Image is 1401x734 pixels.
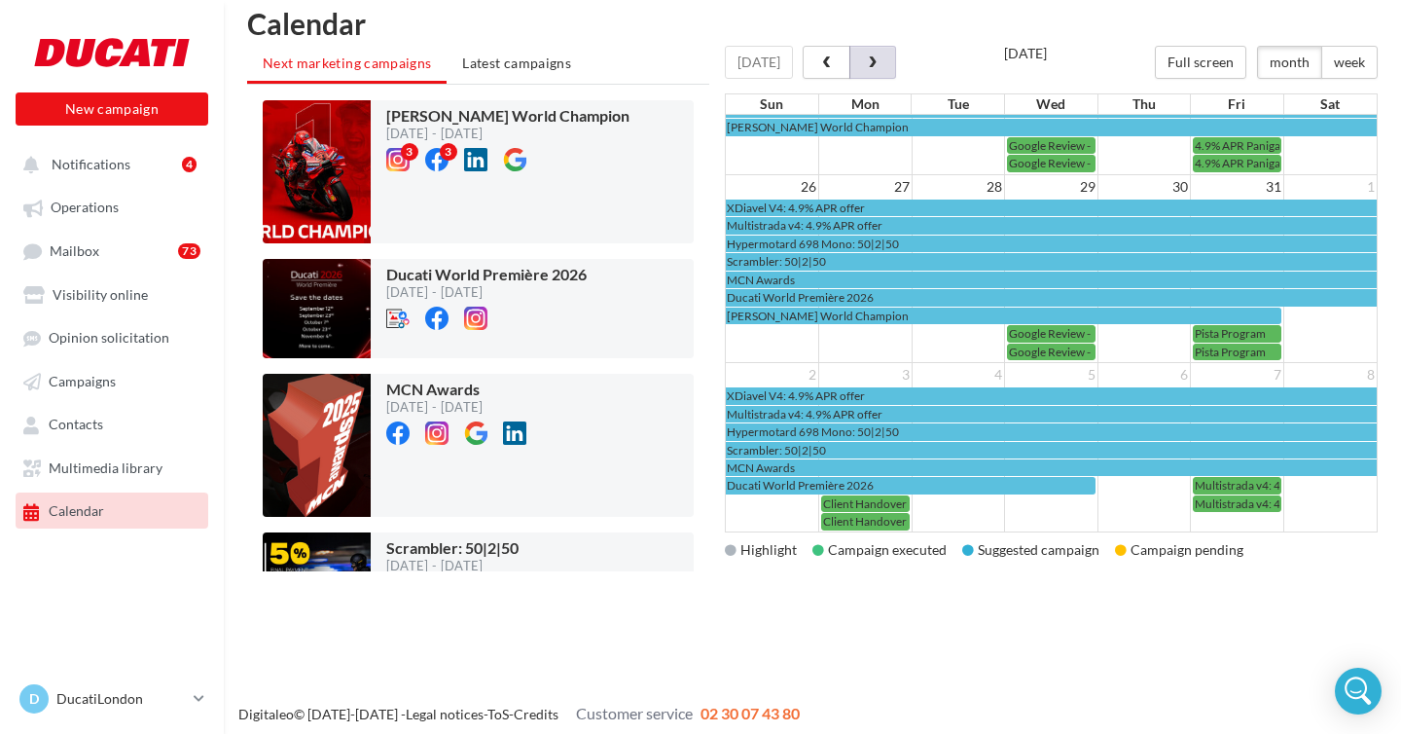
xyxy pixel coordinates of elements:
button: Full screen [1155,46,1246,79]
a: Ducati World Première 2026 [726,289,1377,306]
a: Operations [12,189,212,224]
td: 29 [1005,174,1098,199]
span: Multistrada v4: 4.9% APR offer [727,407,882,422]
div: Campaign executed [812,540,947,560]
div: 4 [182,157,197,172]
a: Visibility online [12,276,212,312]
a: Campaigns [12,363,212,398]
span: D [29,689,39,709]
span: Scrambler: 50|2|50 [727,254,826,269]
a: Hypermotard 698 Mono: 50|2|50 [726,423,1377,440]
a: Mailbox73 [12,233,212,269]
a: Multistrada v4: 4.9% APR offer [726,406,1377,422]
button: New campaign [16,92,208,126]
th: Wed [1005,94,1098,114]
button: week [1321,46,1378,79]
div: [DATE] - [DATE] [386,286,604,299]
th: Thu [1097,94,1191,114]
a: Google Review - 1022 [1007,155,1096,171]
a: D DucatiLondon [16,680,208,717]
button: [DATE] [725,46,793,79]
td: 27 [818,174,912,199]
td: 6 [1097,363,1191,387]
td: 4 [912,363,1005,387]
a: Pista Program [1193,325,1281,342]
td: 1 [1283,174,1377,199]
div: [DATE] - [DATE] [386,401,678,414]
span: 4.9% APR Panigale V2S [1195,138,1311,153]
a: Hypermotard 698 Mono: 50|2|50 [726,236,1377,252]
td: 2 [726,363,819,387]
h2: [DATE] [1004,46,1047,60]
a: XDiavel V4: 4.9% APR offer [726,200,1377,216]
span: Ducati World Première 2026 [727,478,874,493]
div: Highlight [725,540,797,560]
span: Google Review - 1029 [1009,345,1120,359]
button: Notifications 4 [12,146,204,181]
a: Client Handover - 1103 [821,495,910,512]
button: month [1257,46,1322,79]
div: 73 [178,243,200,259]
a: ToS [487,706,509,722]
span: Multistrada v4: 4.9% APR offer [727,218,882,233]
a: Scrambler: 50|2|50 [726,253,1377,270]
a: [PERSON_NAME] World Champion [726,308,1281,324]
td: 28 [912,174,1005,199]
a: Multistrada v4: 4.9% APR offer [726,217,1377,234]
span: Multimedia library [49,459,162,476]
span: Pista Program [1195,345,1266,359]
a: Google Review - 1029 [1007,325,1096,342]
span: Scrambler: 50|2|50 [386,538,519,557]
a: 4.9% APR Panigale V2S [1193,155,1281,171]
span: Multistrada v4: 4.9% APR offer [1195,496,1350,511]
div: [DATE] - [DATE] [386,560,526,572]
span: MCN Awards [727,273,795,287]
a: Contacts [12,406,212,441]
span: [PERSON_NAME] World Champion [727,309,909,323]
div: Campaign pending [1115,540,1243,560]
span: Campaigns [49,373,116,389]
td: 5 [1005,363,1098,387]
span: 02 30 07 43 80 [700,704,800,722]
a: MCN Awards [726,272,1377,288]
span: Scrambler: 50|2|50 [727,443,826,458]
span: Client Handover - 1103 [823,514,942,529]
div: Open Intercom Messenger [1335,668,1382,715]
th: Mon [818,94,912,114]
span: MCN Awards [386,380,480,398]
div: Suggested campaign [962,540,1099,560]
a: Client Handover - 1103 [821,513,910,530]
a: Legal notices [406,706,484,722]
span: Hypermotard 698 Mono: 50|2|50 [727,424,899,439]
a: Calendar [12,493,212,528]
a: MCN Awards [726,459,1377,476]
span: Next marketing campaigns [263,55,431,71]
div: 3 [440,143,457,161]
p: DucatiLondon [56,689,186,709]
td: 3 [818,363,912,387]
span: Ducati World Première 2026 [386,265,587,283]
span: [PERSON_NAME] World Champion [727,120,909,134]
a: Scrambler: 50|2|50 [726,442,1377,459]
span: Google Review - 1029 [1009,326,1120,341]
td: 26 [726,174,819,199]
a: Google Review - 1029 [1007,344,1096,360]
span: Latest campaigns [462,55,571,71]
th: Sun [726,94,819,114]
h1: Calendar [247,9,1378,38]
span: Multistrada v4: 4.9% APR offer [1195,478,1350,493]
td: 8 [1283,363,1377,387]
span: Mailbox [50,242,99,259]
td: 30 [1097,174,1191,199]
span: © [DATE]-[DATE] - - - [238,706,800,722]
a: Credits [514,706,558,722]
a: XDiavel V4: 4.9% APR offer [726,387,1377,404]
span: Ducati World Première 2026 [727,290,874,305]
span: Operations [51,200,119,216]
div: [DATE] - [DATE] [386,128,678,140]
a: Opinion solicitation [12,319,212,354]
td: 7 [1191,363,1284,387]
th: Sat [1283,94,1377,114]
span: 4.9% APR Panigale V2S [1195,156,1311,170]
div: 3 [401,143,418,161]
